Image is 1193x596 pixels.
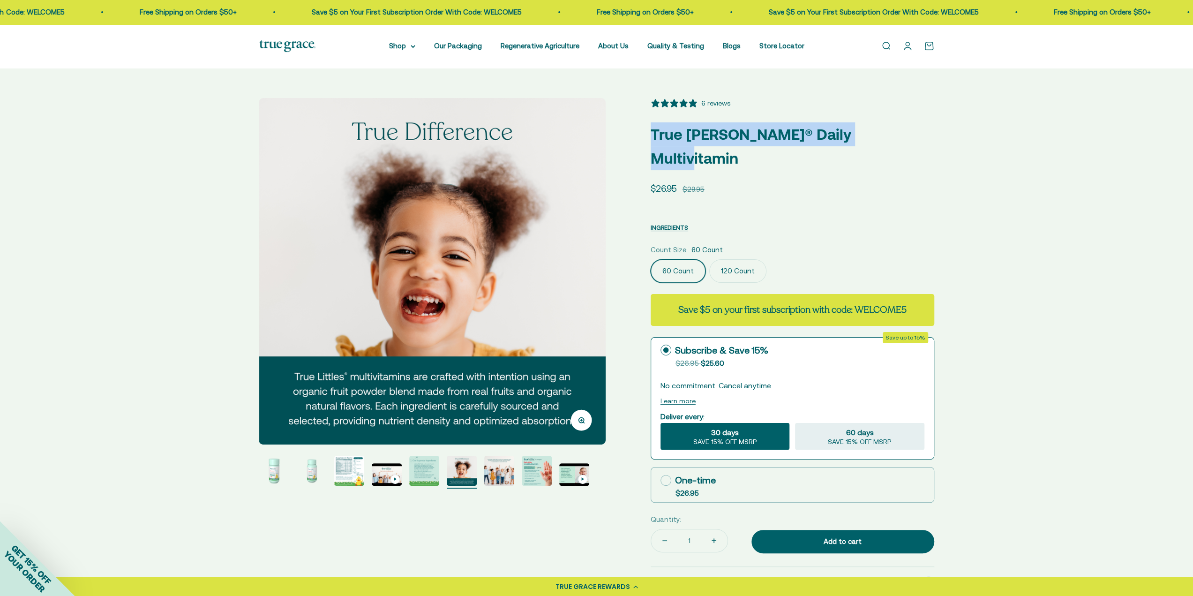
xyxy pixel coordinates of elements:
summary: Shop [389,40,415,52]
a: Store Locator [759,42,804,50]
p: Save $5 on Your First Subscription Order With Code: WELCOME5 [308,7,518,18]
img: True Littles® Daily Kids Multivitamin [522,456,552,486]
span: YOUR ORDER [2,549,47,594]
a: Blogs [723,42,741,50]
div: 6 reviews [701,98,730,108]
div: Add to cart [770,536,915,547]
button: Go to item 8 [522,456,552,489]
a: Quality & Testing [647,42,704,50]
div: TRUE GRACE REWARDS [555,582,630,592]
compare-at-price: $29.95 [683,184,705,195]
p: Save $5 on Your First Subscription Order With Code: WELCOME5 [765,7,975,18]
span: GET 15% OFF [9,543,53,586]
strong: Save $5 on your first subscription with code: WELCOME5 [678,303,906,316]
a: Our Packaging [434,42,482,50]
a: Regenerative Agriculture [501,42,579,50]
button: Go to item 3 [334,456,364,489]
img: True Littles® Daily Kids Multivitamin [409,456,439,486]
button: Add to cart [751,530,934,553]
legend: Count Size: [651,244,688,256]
a: About Us [598,42,629,50]
img: True Littles® Daily Kids Multivitamin [447,456,477,486]
img: True Littles® Daily Kids Multivitamin [259,98,605,445]
img: True Littles® Daily Kids Multivitamin [297,456,327,486]
a: Free Shipping on Orders $50+ [1050,8,1147,16]
button: 5 stars, 6 ratings [651,98,730,108]
button: Go to item 9 [559,463,589,489]
button: Go to item 4 [372,463,402,489]
button: Decrease quantity [651,529,678,552]
span: INGREDIENTS [651,224,688,231]
button: Go to item 5 [409,456,439,489]
img: True Littles® Daily Kids Multivitamin [334,456,364,486]
button: Go to item 1 [259,456,289,489]
label: Quantity: [651,514,681,525]
button: Go to item 6 [447,456,477,489]
button: INGREDIENTS [651,222,688,233]
button: Go to item 7 [484,456,514,489]
sale-price: $26.95 [651,181,677,196]
span: Product Description [651,576,715,588]
span: 60 Count [691,244,723,256]
p: True [PERSON_NAME]® Daily Multivitamin [651,122,934,170]
a: Free Shipping on Orders $50+ [135,8,233,16]
a: Free Shipping on Orders $50+ [593,8,690,16]
img: True Littles® Daily Kids Multivitamin [259,456,289,486]
button: Increase quantity [700,529,728,552]
img: True Littles® Daily Kids Multivitamin [484,456,514,486]
button: Go to item 2 [297,456,327,489]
